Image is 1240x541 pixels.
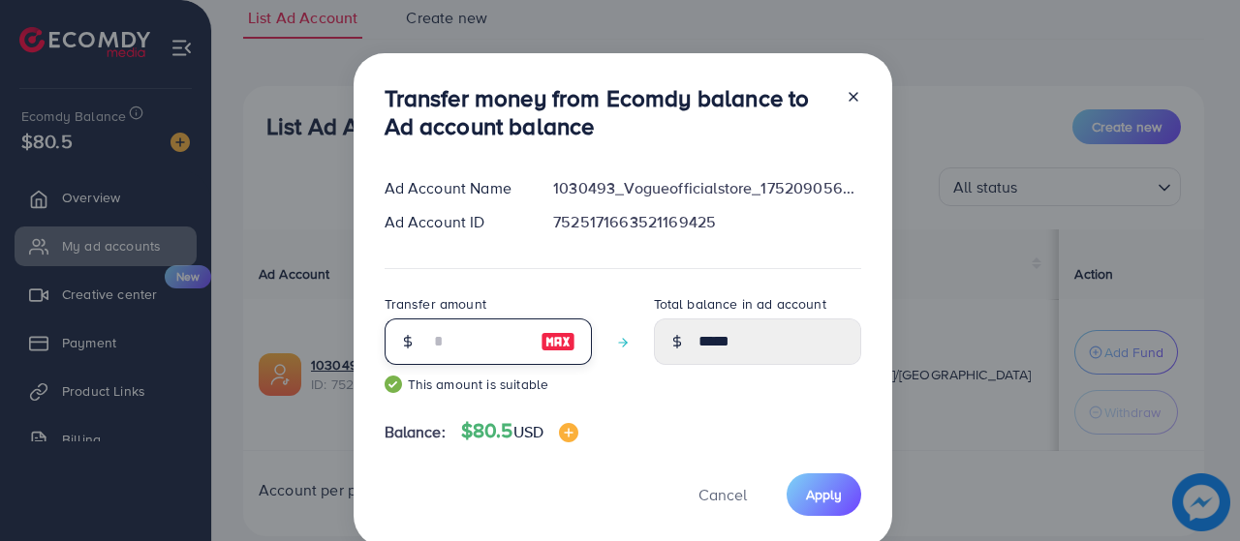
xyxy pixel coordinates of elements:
div: Ad Account ID [369,211,539,233]
span: Cancel [698,484,747,505]
img: image [541,330,575,353]
span: Balance: [385,421,446,443]
label: Transfer amount [385,294,486,314]
img: image [559,423,578,442]
span: USD [513,421,543,442]
label: Total balance in ad account [654,294,826,314]
h3: Transfer money from Ecomdy balance to Ad account balance [385,84,830,140]
h4: $80.5 [461,419,578,443]
span: Apply [806,485,842,504]
button: Cancel [674,473,771,515]
button: Apply [787,473,861,515]
div: Ad Account Name [369,177,539,199]
div: 7525171663521169425 [538,211,876,233]
div: 1030493_Vogueofficialstore_1752090569997 [538,177,876,199]
small: This amount is suitable [385,375,592,394]
img: guide [385,376,402,393]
